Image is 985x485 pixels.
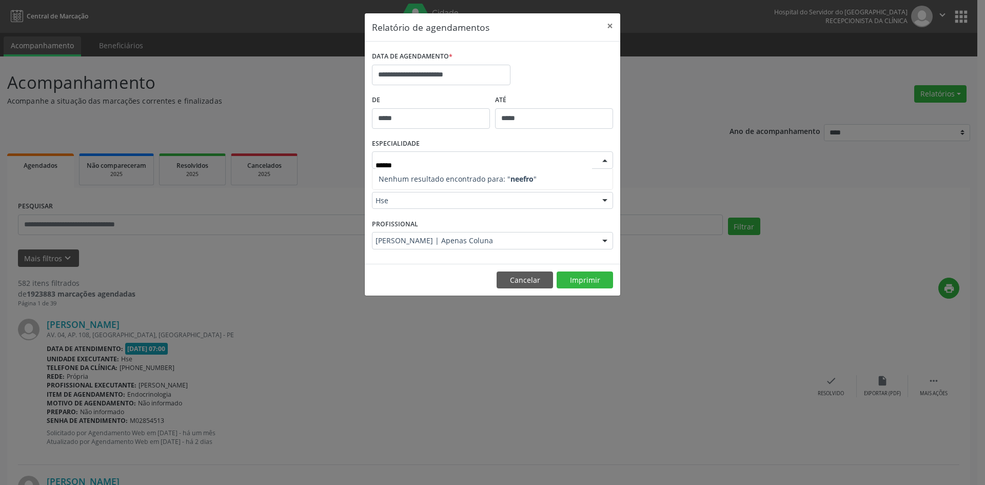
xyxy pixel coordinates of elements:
strong: neefro [510,174,534,184]
span: [PERSON_NAME] | Apenas Coluna [376,236,592,246]
button: Cancelar [497,271,553,289]
span: Hse [376,196,592,206]
button: Close [600,13,620,38]
label: ESPECIALIDADE [372,136,420,152]
h5: Relatório de agendamentos [372,21,489,34]
label: De [372,92,490,108]
label: DATA DE AGENDAMENTO [372,49,452,65]
label: PROFISSIONAL [372,216,418,232]
button: Imprimir [557,271,613,289]
span: Nenhum resultado encontrado para: " " [379,174,537,184]
label: ATÉ [495,92,613,108]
